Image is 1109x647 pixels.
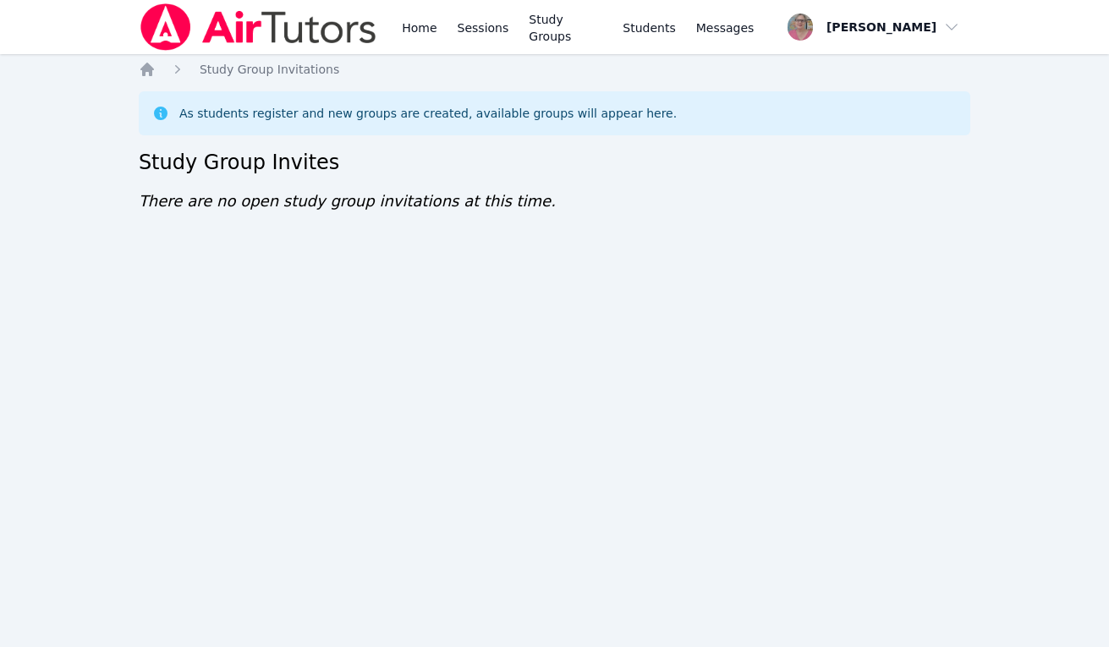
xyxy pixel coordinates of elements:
[696,19,755,36] span: Messages
[139,149,970,176] h2: Study Group Invites
[139,61,970,78] nav: Breadcrumb
[139,3,378,51] img: Air Tutors
[200,61,339,78] a: Study Group Invitations
[179,105,677,122] div: As students register and new groups are created, available groups will appear here.
[200,63,339,76] span: Study Group Invitations
[139,192,556,210] span: There are no open study group invitations at this time.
